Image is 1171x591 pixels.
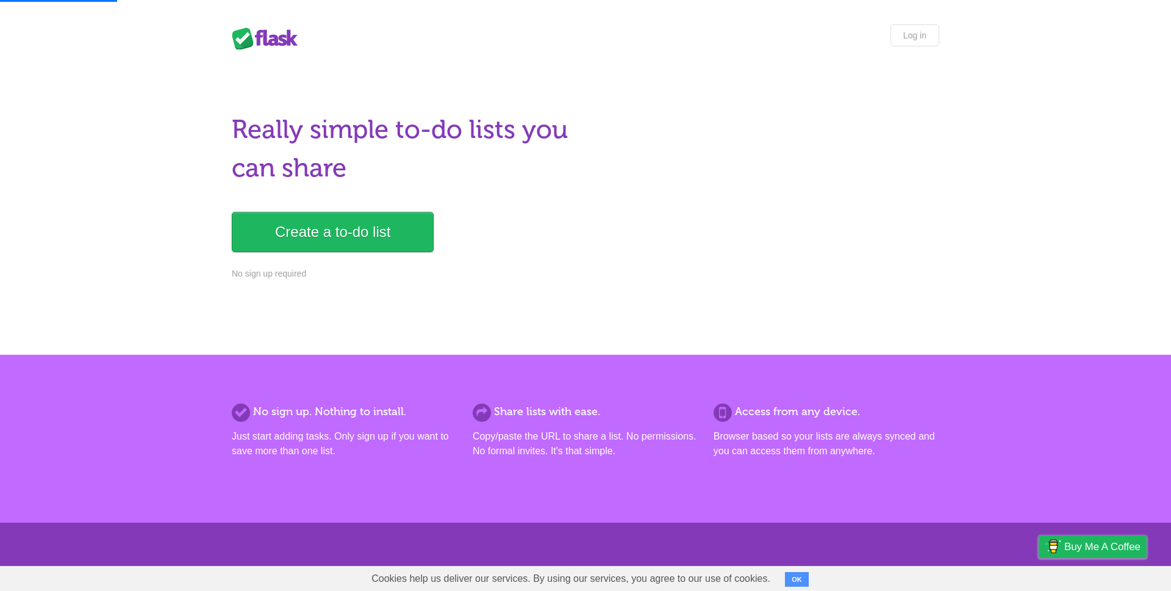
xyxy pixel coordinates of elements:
h2: No sign up. Nothing to install. [232,404,457,420]
h1: Really simple to-do lists you can share [232,111,578,187]
button: OK [785,572,809,587]
p: No sign up required [232,267,578,280]
span: Buy me a coffee [1064,536,1141,557]
img: Buy me a coffee [1045,536,1061,557]
p: Just start adding tasks. Only sign up if you want to save more than one list. [232,429,457,459]
div: Flask Lists [232,27,305,49]
span: Cookies help us deliver our services. By using our services, you agree to our use of cookies. [359,567,782,591]
a: Create a to-do list [232,212,434,252]
p: Copy/paste the URL to share a list. No permissions. No formal invites. It's that simple. [473,429,698,459]
h2: Access from any device. [714,404,939,420]
a: Buy me a coffee [1039,535,1147,558]
h2: Share lists with ease. [473,404,698,420]
p: Browser based so your lists are always synced and you can access them from anywhere. [714,429,939,459]
a: Log in [890,24,939,46]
